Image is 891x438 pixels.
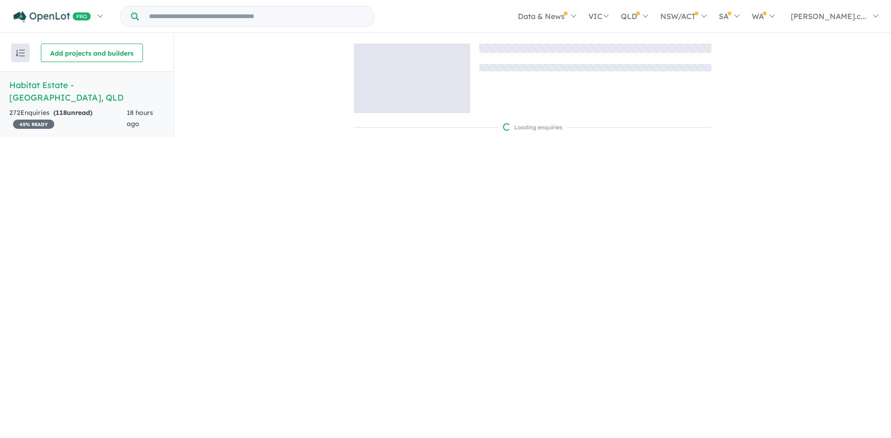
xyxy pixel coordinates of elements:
[9,79,164,104] h5: Habitat Estate - [GEOGRAPHIC_DATA] , QLD
[13,11,91,23] img: Openlot PRO Logo White
[141,6,372,26] input: Try estate name, suburb, builder or developer
[16,50,25,57] img: sort.svg
[9,108,127,130] div: 272 Enquir ies
[127,108,153,128] span: 18 hours ago
[13,120,54,129] span: 45 % READY
[503,123,562,132] div: Loading enquiries
[53,108,92,117] strong: ( unread)
[791,12,866,21] span: [PERSON_NAME].c...
[41,44,143,62] button: Add projects and builders
[56,108,67,117] span: 118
